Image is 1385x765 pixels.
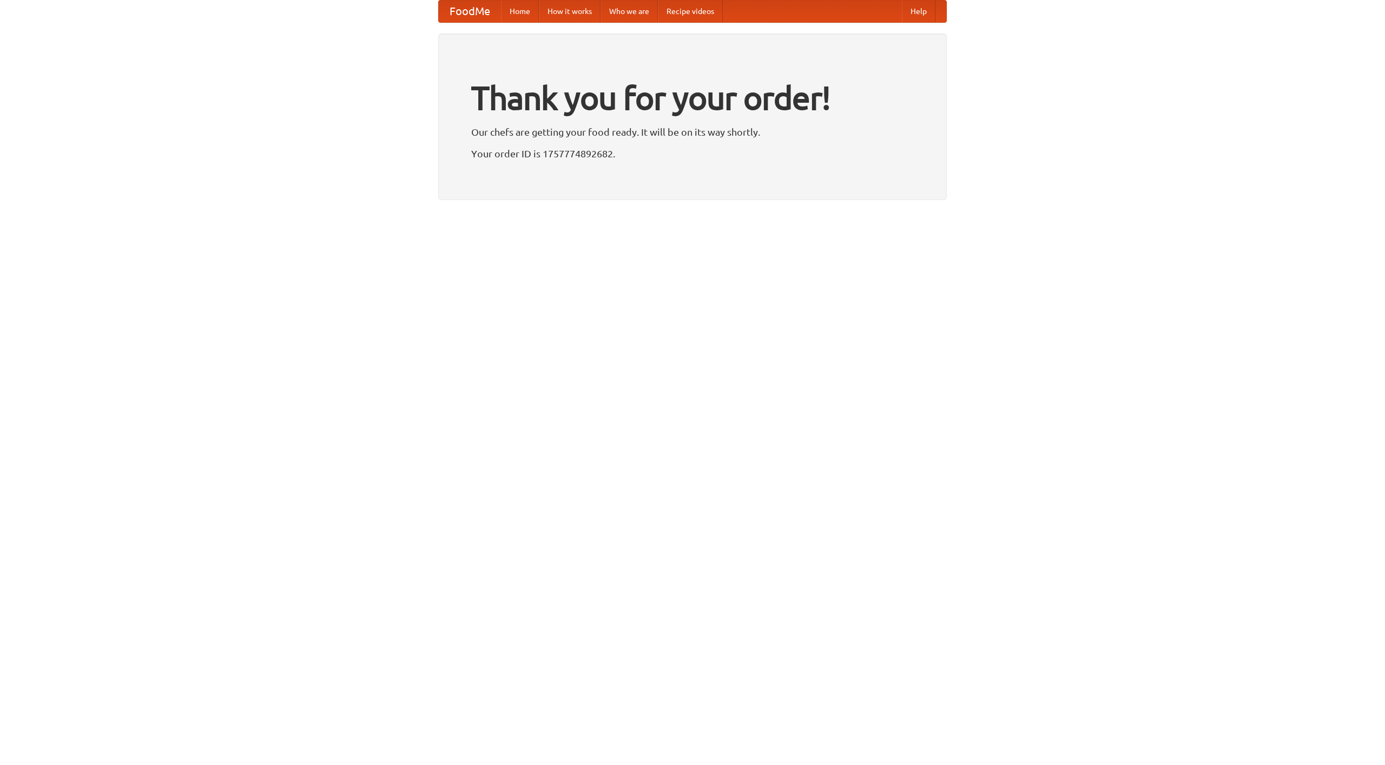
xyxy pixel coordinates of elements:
a: How it works [539,1,601,22]
h1: Thank you for your order! [471,72,914,124]
p: Your order ID is 1757774892682. [471,145,914,162]
a: FoodMe [439,1,501,22]
a: Who we are [601,1,658,22]
p: Our chefs are getting your food ready. It will be on its way shortly. [471,124,914,140]
a: Recipe videos [658,1,723,22]
a: Home [501,1,539,22]
a: Help [902,1,935,22]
